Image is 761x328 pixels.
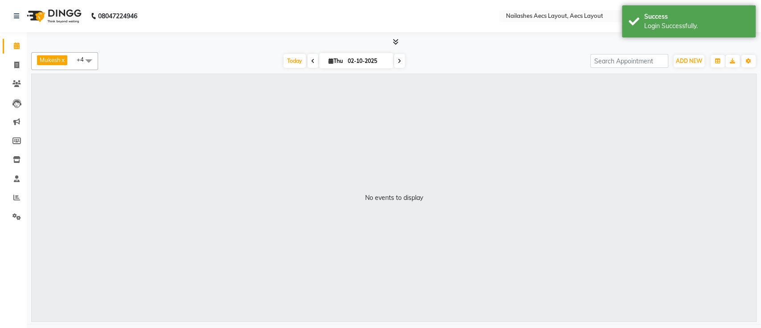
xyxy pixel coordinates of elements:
[326,58,345,64] span: Thu
[590,54,668,68] input: Search Appointment
[61,56,65,63] a: x
[676,58,702,64] span: ADD NEW
[284,54,306,68] span: Today
[365,193,423,203] div: No events to display
[98,4,137,29] b: 08047224946
[644,21,749,31] div: Login Successfully.
[644,12,749,21] div: Success
[345,54,390,68] input: 2025-10-02
[77,56,90,63] span: +4
[40,56,61,63] span: Mukesh
[674,55,704,67] button: ADD NEW
[23,4,84,29] img: logo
